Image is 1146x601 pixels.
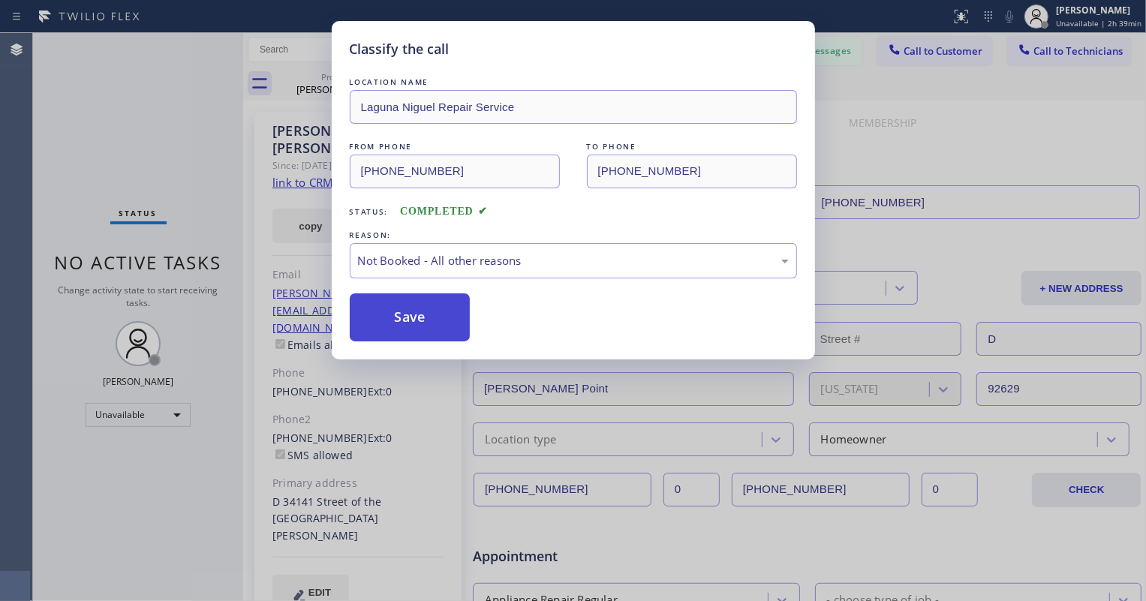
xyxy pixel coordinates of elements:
[350,155,560,188] input: From phone
[587,139,797,155] div: TO PHONE
[400,206,487,217] span: COMPLETED
[350,39,450,59] h5: Classify the call
[350,227,797,243] div: REASON:
[350,139,560,155] div: FROM PHONE
[350,206,389,217] span: Status:
[350,74,797,90] div: LOCATION NAME
[358,252,789,269] div: Not Booked - All other reasons
[587,155,797,188] input: To phone
[350,293,471,341] button: Save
